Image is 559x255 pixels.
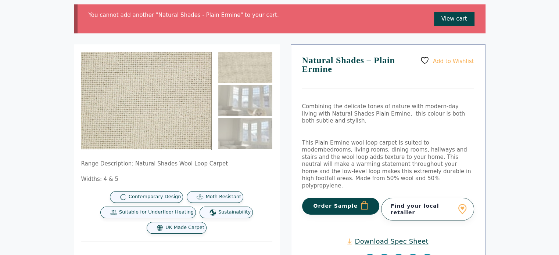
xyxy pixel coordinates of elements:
button: Order Sample [302,198,380,215]
span: Sustainability [218,209,251,215]
span: bedrooms, living rooms, dining rooms, hallways and stairs and the wool loop adds texture to your ... [302,146,471,189]
img: Natural Shades - Plain Ermine - Image 3 [218,118,272,149]
span: Contemporary Design [129,194,181,200]
p: Range Description: Natural Shades Wool Loop Carpet [81,160,272,168]
a: Find your local retailer [381,198,474,221]
a: View cart [434,12,474,26]
span: Combining the delicate tones of nature with modern-day living with Natural Shades Plain Ermine, t... [302,103,465,124]
a: Download Spec Sheet [347,237,428,245]
span: UK Made Carpet [165,225,204,231]
span: This Plain Ermine wool loop carpet is suited to modern [302,139,429,153]
span: Moth Resistant [205,194,241,200]
img: Plain soft cream [218,52,272,83]
h1: Natural Shades – Plain Ermine [302,56,474,88]
a: Add to Wishlist [420,56,474,65]
p: Widths: 4 & 5 [81,176,272,183]
img: Natural Shades - Plain Ermine - Image 2 [218,85,272,116]
span: Add to Wishlist [433,58,474,65]
span: Suitable for Underfloor Heating [119,209,194,215]
li: You cannot add another "Natural Shades - Plain Ermine" to your cart. [89,12,474,19]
